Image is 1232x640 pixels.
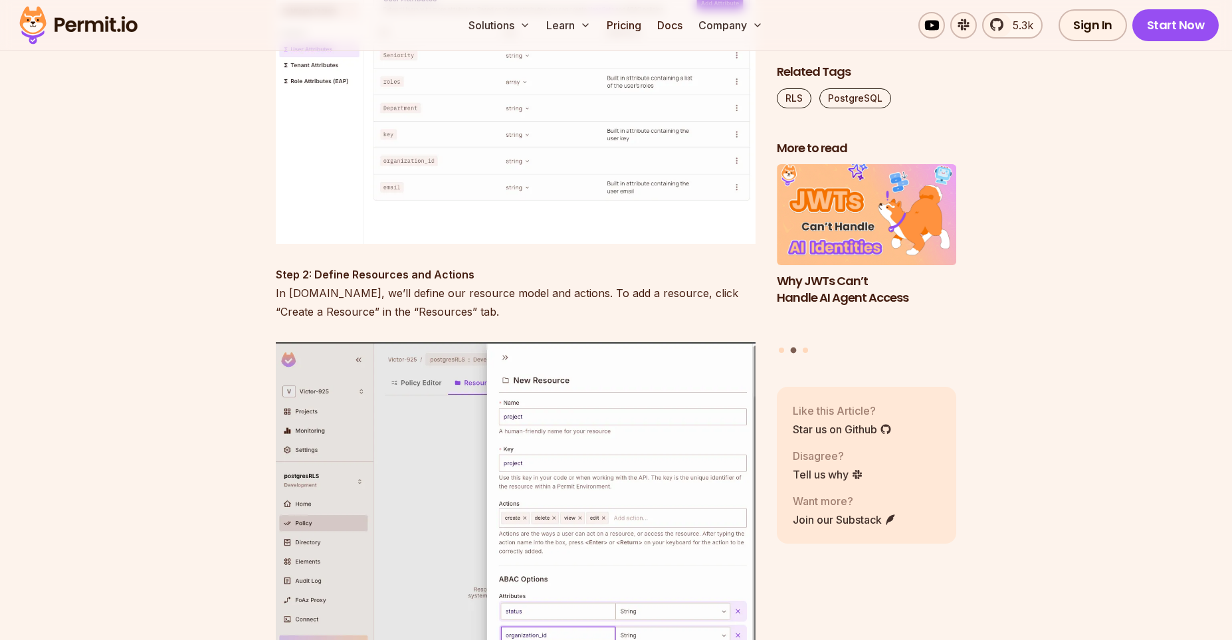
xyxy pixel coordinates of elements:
li: 2 of 3 [777,165,956,340]
h2: Related Tags [777,64,956,80]
a: PostgreSQL [819,88,891,108]
p: Want more? [793,493,896,509]
img: Why JWTs Can’t Handle AI Agent Access [777,165,956,266]
button: Go to slide 1 [779,348,784,353]
button: Go to slide 2 [791,348,797,354]
a: Sign In [1059,9,1127,41]
p: In [DOMAIN_NAME], we’ll define our resource model and actions. To add a resource, click “Create a... [276,265,756,321]
p: Like this Article? [793,403,892,419]
strong: Step 2: Define Resources and Actions [276,268,474,281]
button: Learn [541,12,596,39]
a: Tell us why [793,467,863,482]
a: 5.3k [982,12,1043,39]
img: Permit logo [13,3,144,48]
h2: More to read [777,140,956,157]
a: Star us on Github [793,421,892,437]
p: Disagree? [793,448,863,464]
button: Solutions [463,12,536,39]
span: 5.3k [1005,17,1033,33]
button: Company [693,12,768,39]
a: Docs [652,12,688,39]
a: Join our Substack [793,512,896,528]
a: Pricing [601,12,647,39]
h3: Why JWTs Can’t Handle AI Agent Access [777,273,956,306]
button: Go to slide 3 [803,348,808,353]
div: Posts [777,165,956,356]
a: Start Now [1132,9,1219,41]
a: RLS [777,88,811,108]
